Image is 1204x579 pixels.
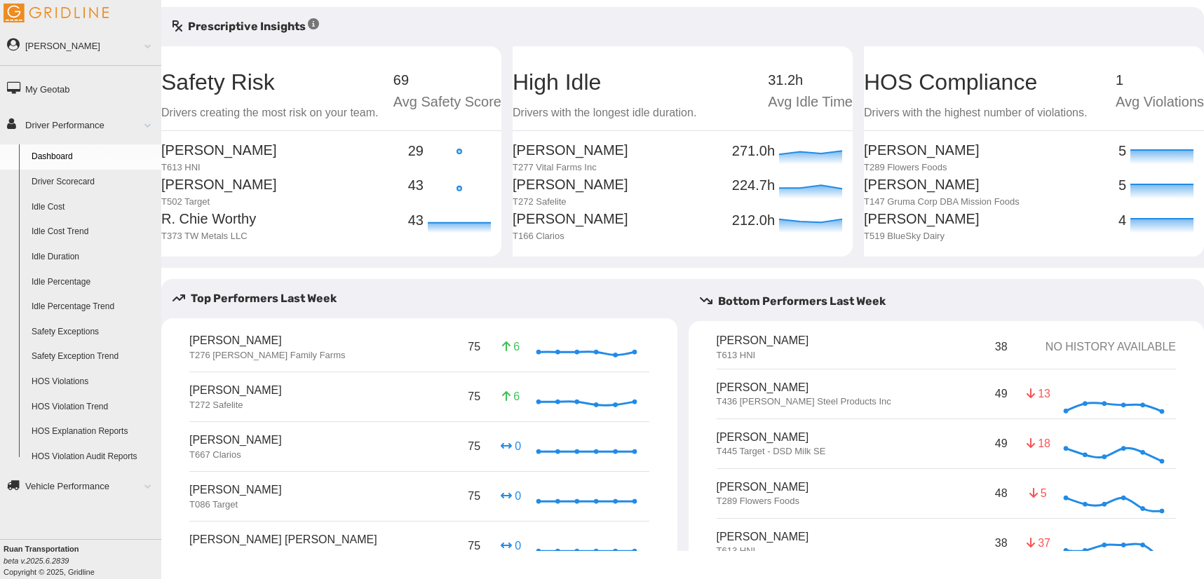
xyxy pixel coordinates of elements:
[1038,339,1176,355] p: NO HISTORY AVAILABLE
[25,219,161,245] a: Idle Cost Trend
[717,445,826,458] p: T445 Target - DSD Milk SE
[500,538,522,554] p: 0
[189,349,346,362] p: T276 [PERSON_NAME] Family Farms
[25,270,161,295] a: Idle Percentage
[717,479,809,495] p: [PERSON_NAME]
[161,174,276,196] p: [PERSON_NAME]
[189,449,282,461] p: T667 Clarios
[161,71,275,93] p: Safety Risk
[408,140,424,162] p: 29
[25,294,161,320] a: Idle Percentage Trend
[25,444,161,470] a: HOS Violation Audit Reports
[4,543,161,578] div: Copyright © 2025, Gridline
[465,336,483,357] p: 75
[513,196,628,208] p: T272 Safelite
[732,210,776,231] p: 212.0h
[25,195,161,220] a: Idle Cost
[25,344,161,369] a: Safety Exception Trend
[1116,69,1204,91] p: 1
[732,140,776,162] p: 271.0h
[161,208,256,230] p: R. Chie Worthy
[768,69,853,91] p: 31.2h
[25,144,161,170] a: Dashboard
[161,161,276,174] p: T613 HNI
[513,161,628,174] p: T277 Vital Farms Inc
[189,498,282,511] p: T086 Target
[408,175,424,196] p: 43
[513,230,628,243] p: T166 Clarios
[408,210,424,231] p: 43
[864,161,979,174] p: T289 Flowers Foods
[465,435,483,457] p: 75
[732,175,776,196] p: 224.7h
[864,104,1087,122] p: Drivers with the highest number of violations.
[864,174,1020,196] p: [PERSON_NAME]
[717,379,891,395] p: [PERSON_NAME]
[717,545,809,557] p: T613 HNI
[717,349,809,362] p: T613 HNI
[864,196,1020,208] p: T147 Gruma Corp DBA Mission Foods
[161,196,276,208] p: T502 Target
[1027,485,1049,501] p: 5
[768,91,853,113] p: Avg Idle Time
[1118,175,1127,196] p: 5
[717,495,809,508] p: T289 Flowers Foods
[500,339,522,355] p: 6
[189,332,346,348] p: [PERSON_NAME]
[717,395,891,408] p: T436 [PERSON_NAME] Steel Products Inc
[1116,91,1204,113] p: Avg Violations
[500,438,522,454] p: 0
[189,482,282,498] p: [PERSON_NAME]
[25,419,161,444] a: HOS Explanation Reports
[189,382,282,398] p: [PERSON_NAME]
[500,488,522,504] p: 0
[189,548,377,561] p: T276 [PERSON_NAME] Family Farms
[513,174,628,196] p: [PERSON_NAME]
[189,432,282,448] p: [PERSON_NAME]
[992,482,1010,504] p: 48
[465,386,483,407] p: 75
[1027,535,1049,551] p: 37
[25,170,161,195] a: Driver Scorecard
[513,71,696,93] p: High Idle
[25,395,161,420] a: HOS Violation Trend
[173,18,319,35] h5: Prescriptive Insights
[25,245,161,270] a: Idle Duration
[25,320,161,345] a: Safety Exceptions
[864,71,1087,93] p: HOS Compliance
[513,208,628,230] p: [PERSON_NAME]
[500,388,522,404] p: 6
[513,104,696,122] p: Drivers with the longest idle duration.
[1118,210,1127,231] p: 4
[173,290,677,307] h5: Top Performers Last Week
[864,139,979,161] p: [PERSON_NAME]
[4,4,109,22] img: Gridline
[465,485,483,507] p: 75
[992,383,1010,404] p: 49
[513,139,628,161] p: [PERSON_NAME]
[992,432,1010,454] p: 49
[25,369,161,395] a: HOS Violations
[161,230,256,243] p: T373 TW Metals LLC
[189,399,282,411] p: T272 Safelite
[992,532,1010,554] p: 38
[393,91,501,113] p: Avg Safety Score
[1027,435,1049,451] p: 18
[992,336,1010,357] p: 38
[717,332,809,348] p: [PERSON_NAME]
[717,429,826,445] p: [PERSON_NAME]
[1118,140,1127,162] p: 5
[161,104,378,122] p: Drivers creating the most risk on your team.
[4,557,69,565] i: beta v.2025.6.2839
[1027,386,1049,402] p: 13
[864,208,979,230] p: [PERSON_NAME]
[717,529,809,545] p: [PERSON_NAME]
[393,69,501,91] p: 69
[161,139,276,161] p: [PERSON_NAME]
[465,535,483,557] p: 75
[864,230,979,243] p: T519 BlueSky Dairy
[189,531,377,547] p: [PERSON_NAME] [PERSON_NAME]
[4,545,79,553] b: Ruan Transportation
